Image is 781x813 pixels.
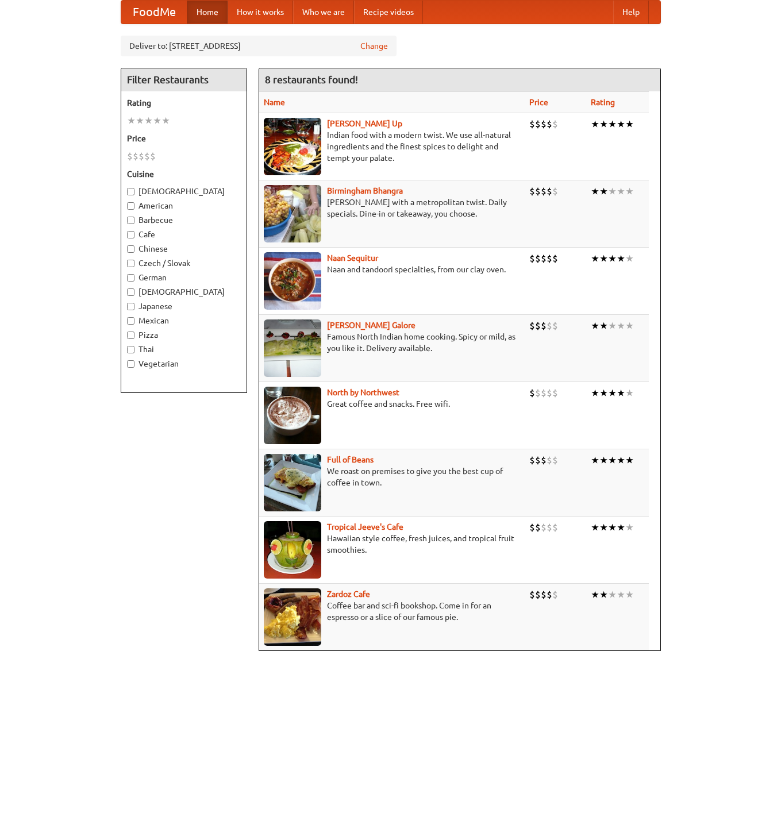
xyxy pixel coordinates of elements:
li: ★ [591,252,599,265]
li: ★ [625,521,634,534]
li: $ [138,150,144,163]
li: ★ [608,454,617,467]
li: $ [552,454,558,467]
label: Pizza [127,329,241,341]
li: $ [535,185,541,198]
img: naansequitur.jpg [264,252,321,310]
input: Cafe [127,231,134,238]
li: $ [535,588,541,601]
li: ★ [591,185,599,198]
p: Hawaiian style coffee, fresh juices, and tropical fruit smoothies. [264,533,521,556]
li: $ [535,252,541,265]
label: American [127,200,241,211]
img: jeeves.jpg [264,521,321,579]
label: [DEMOGRAPHIC_DATA] [127,286,241,298]
li: ★ [591,588,599,601]
input: Chinese [127,245,134,253]
label: [DEMOGRAPHIC_DATA] [127,186,241,197]
label: Barbecue [127,214,241,226]
a: Zardoz Cafe [327,589,370,599]
li: ★ [599,521,608,534]
li: $ [133,150,138,163]
a: Who we are [293,1,354,24]
li: $ [547,319,552,332]
li: $ [541,185,547,198]
h5: Price [127,133,241,144]
li: ★ [599,252,608,265]
li: $ [535,454,541,467]
img: beans.jpg [264,454,321,511]
li: ★ [608,252,617,265]
label: Czech / Slovak [127,257,241,269]
li: ★ [608,185,617,198]
li: ★ [608,118,617,130]
input: [DEMOGRAPHIC_DATA] [127,188,134,195]
label: German [127,272,241,283]
li: ★ [591,454,599,467]
input: American [127,202,134,210]
li: $ [547,588,552,601]
li: $ [541,118,547,130]
a: Name [264,98,285,107]
li: ★ [591,118,599,130]
a: Naan Sequitur [327,253,378,263]
li: ★ [599,118,608,130]
li: ★ [599,387,608,399]
label: Japanese [127,300,241,312]
a: Change [360,40,388,52]
p: Naan and tandoori specialties, from our clay oven. [264,264,521,275]
li: ★ [617,387,625,399]
input: Pizza [127,332,134,339]
li: ★ [617,118,625,130]
li: $ [541,454,547,467]
li: $ [529,454,535,467]
a: Birmingham Bhangra [327,186,403,195]
li: $ [529,118,535,130]
b: North by Northwest [327,388,399,397]
a: Price [529,98,548,107]
li: ★ [617,185,625,198]
p: Indian food with a modern twist. We use all-natural ingredients and the finest spices to delight ... [264,129,521,164]
li: ★ [599,454,608,467]
label: Cafe [127,229,241,240]
li: ★ [136,114,144,127]
li: $ [552,118,558,130]
li: $ [552,521,558,534]
li: ★ [617,319,625,332]
input: German [127,274,134,282]
li: $ [547,454,552,467]
li: ★ [625,319,634,332]
b: [PERSON_NAME] Galore [327,321,415,330]
li: ★ [608,319,617,332]
li: ★ [625,252,634,265]
li: $ [535,319,541,332]
li: $ [529,588,535,601]
li: $ [144,150,150,163]
li: $ [535,387,541,399]
a: [PERSON_NAME] Up [327,119,402,128]
li: ★ [161,114,170,127]
li: $ [529,387,535,399]
li: $ [541,588,547,601]
li: ★ [591,319,599,332]
input: Vegetarian [127,360,134,368]
li: $ [552,252,558,265]
img: bhangra.jpg [264,185,321,242]
li: ★ [608,521,617,534]
li: $ [541,521,547,534]
li: ★ [625,588,634,601]
li: $ [150,150,156,163]
li: $ [529,185,535,198]
img: curryup.jpg [264,118,321,175]
a: Full of Beans [327,455,374,464]
div: Deliver to: [STREET_ADDRESS] [121,36,397,56]
img: north.jpg [264,387,321,444]
li: $ [547,521,552,534]
li: $ [547,185,552,198]
li: ★ [591,521,599,534]
li: ★ [599,185,608,198]
li: ★ [153,114,161,127]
